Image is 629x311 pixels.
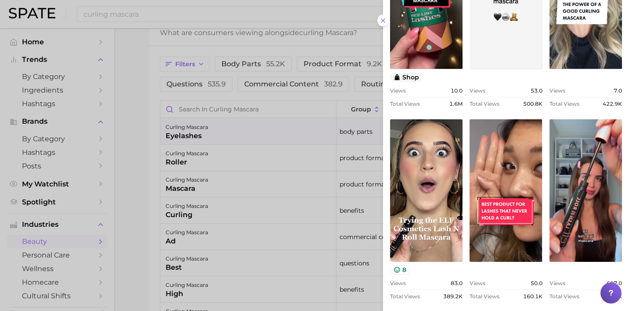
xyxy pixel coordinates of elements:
span: Views [470,87,485,94]
span: 697.0 [607,280,622,286]
span: Views [549,87,565,94]
span: Views [390,87,406,94]
span: 83.0 [451,280,463,286]
span: 50.0 [531,280,542,286]
button: 8 [390,265,410,275]
span: Views [390,280,406,286]
span: Total Views [470,100,499,107]
span: Total Views [390,293,420,300]
span: 7.0 [614,87,622,94]
span: Views [549,280,565,286]
span: 389.2k [443,293,463,300]
span: 53.0 [531,87,542,94]
span: Total Views [390,100,420,107]
span: 10.0 [451,87,463,94]
span: Total Views [549,100,579,107]
span: Total Views [470,293,499,300]
span: 1.6m [449,100,463,107]
span: 160.1k [523,293,542,300]
span: Views [470,280,485,286]
span: 422.9k [603,100,622,107]
span: Total Views [549,293,579,300]
button: shop [390,73,423,82]
span: 500.8k [523,100,542,107]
